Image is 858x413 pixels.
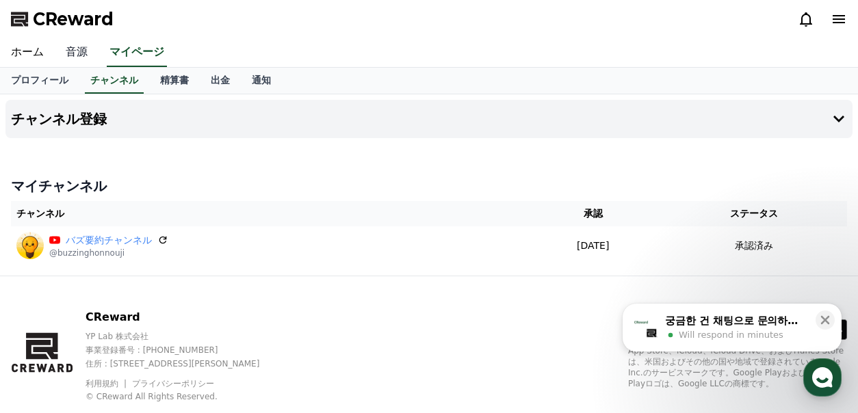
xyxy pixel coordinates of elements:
[200,68,241,94] a: 出金
[33,8,114,30] span: CReward
[86,331,283,342] p: YP Lab 株式会社
[66,233,152,248] a: バズ要約チャンネル
[86,345,283,356] p: 事業登録番号 : [PHONE_NUMBER]
[662,201,847,226] th: ステータス
[177,299,263,334] a: Settings
[85,68,144,94] a: チャンネル
[35,320,59,331] span: Home
[86,358,283,369] p: 住所 : [STREET_ADDRESS][PERSON_NAME]
[86,391,283,402] p: © CReward All Rights Reserved.
[149,68,200,94] a: 精算書
[107,38,167,67] a: マイページ
[4,299,90,334] a: Home
[86,379,129,388] a: 利用規約
[114,321,154,332] span: Messages
[203,320,236,331] span: Settings
[90,299,177,334] a: Messages
[132,379,214,388] a: プライバシーポリシー
[11,201,525,226] th: チャンネル
[11,176,847,196] h4: マイチャンネル
[525,201,662,226] th: 承認
[86,309,283,325] p: CReward
[5,100,853,138] button: チャンネル登録
[11,111,107,126] h4: チャンネル登録
[11,8,114,30] a: CReward
[530,239,656,253] p: [DATE]
[241,68,282,94] a: 通知
[55,38,99,67] a: 音源
[16,232,44,259] img: バズ要約チャンネル
[49,248,168,258] p: @buzzinghonnouji
[735,239,773,253] p: 承認済み
[628,345,847,389] p: App Store、iCloud、iCloud Drive、およびiTunes Storeは、米国およびその他の国や地域で登録されているApple Inc.のサービスマークです。Google P...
